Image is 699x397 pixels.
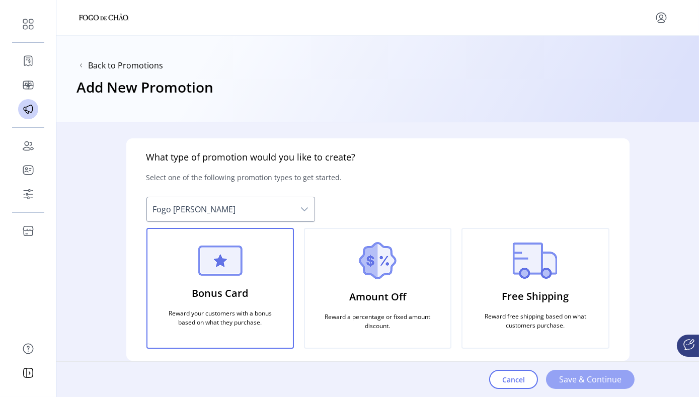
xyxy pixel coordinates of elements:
[502,285,569,308] p: Free Shipping
[198,246,243,276] img: bonus_card.png
[475,308,596,334] p: Reward free shipping based on what customers purchase.
[502,374,525,385] span: Cancel
[359,242,397,279] img: amount_off.png
[160,305,281,331] p: Reward your customers with a bonus based on what they purchase.
[192,282,248,305] p: Bonus Card
[146,150,356,164] h5: What type of promotion would you like to create?
[147,197,294,221] span: Fogo de Chão
[317,308,438,335] p: Reward a percentage or fixed amount discount.
[349,285,406,308] p: Amount Off
[88,59,163,71] button: Back to Promotions
[513,243,558,279] img: free_shipping.png
[76,12,131,23] img: logo
[146,164,342,191] p: Select one of the following promotion types to get started.
[559,373,622,385] span: Save & Continue
[489,370,538,389] button: Cancel
[76,76,213,99] h3: Add New Promotion
[294,197,315,221] div: dropdown trigger
[653,10,669,26] button: menu
[546,370,635,389] button: Save & Continue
